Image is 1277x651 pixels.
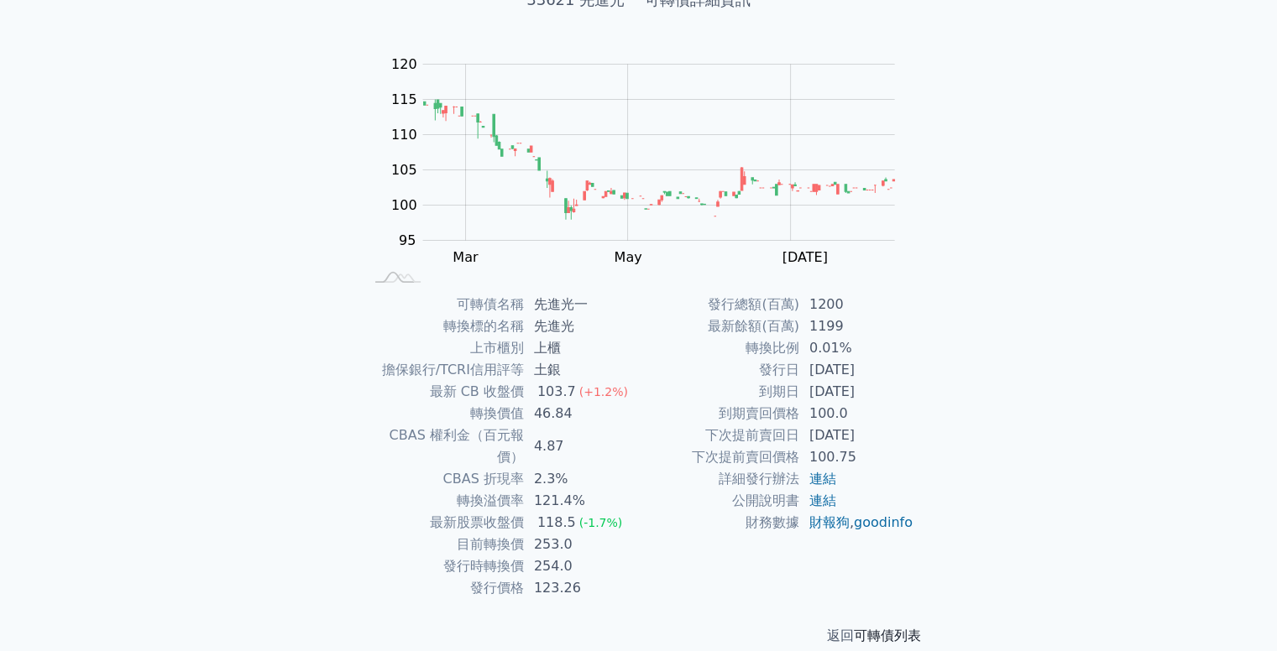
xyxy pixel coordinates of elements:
[854,628,921,643] a: 可轉債列表
[534,512,579,534] div: 118.5
[364,315,524,337] td: 轉換標的名稱
[639,468,799,490] td: 詳細發行辦法
[364,577,524,599] td: 發行價格
[639,490,799,512] td: 公開說明書
[524,315,639,337] td: 先進光
[524,534,639,555] td: 253.0
[391,197,417,213] tspan: 100
[364,512,524,534] td: 最新股票收盤價
[639,381,799,403] td: 到期日
[391,56,417,72] tspan: 120
[364,424,524,468] td: CBAS 權利金（百元報價）
[524,555,639,577] td: 254.0
[364,294,524,315] td: 可轉債名稱
[854,514,913,530] a: goodinfo
[799,424,914,446] td: [DATE]
[639,424,799,446] td: 下次提前賣回日
[639,315,799,337] td: 最新餘額(百萬)
[614,249,641,265] tspan: May
[391,127,417,143] tspan: 110
[364,381,524,403] td: 最新 CB 收盤價
[1193,570,1277,651] div: 聊天小工具
[391,162,417,178] tspan: 105
[343,626,934,646] p: 返回
[524,337,639,359] td: 上櫃
[639,446,799,468] td: 下次提前賣回價格
[799,315,914,337] td: 1199
[364,337,524,359] td: 上市櫃別
[799,294,914,315] td: 1200
[639,359,799,381] td: 發行日
[639,512,799,534] td: 財務數據
[524,294,639,315] td: 先進光一
[809,471,836,487] a: 連結
[524,468,639,490] td: 2.3%
[534,381,579,403] div: 103.7
[382,56,919,265] g: Chart
[453,249,479,265] tspan: Mar
[799,337,914,359] td: 0.01%
[524,359,639,381] td: 土銀
[524,577,639,599] td: 123.26
[364,468,524,490] td: CBAS 折現率
[524,403,639,424] td: 46.84
[782,249,828,265] tspan: [DATE]
[364,534,524,555] td: 目前轉換價
[639,403,799,424] td: 到期賣回價格
[799,446,914,468] td: 100.75
[639,337,799,359] td: 轉換比例
[391,91,417,107] tspan: 115
[1193,570,1277,651] iframe: Chat Widget
[809,492,836,508] a: 連結
[364,359,524,381] td: 擔保銀行/TCRI信用評等
[579,385,628,398] span: (+1.2%)
[364,403,524,424] td: 轉換價值
[524,490,639,512] td: 121.4%
[399,232,416,248] tspan: 95
[639,294,799,315] td: 發行總額(百萬)
[799,381,914,403] td: [DATE]
[809,514,850,530] a: 財報狗
[799,359,914,381] td: [DATE]
[364,490,524,512] td: 轉換溢價率
[524,424,639,468] td: 4.87
[364,555,524,577] td: 發行時轉換價
[579,516,623,529] span: (-1.7%)
[799,512,914,534] td: ,
[799,403,914,424] td: 100.0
